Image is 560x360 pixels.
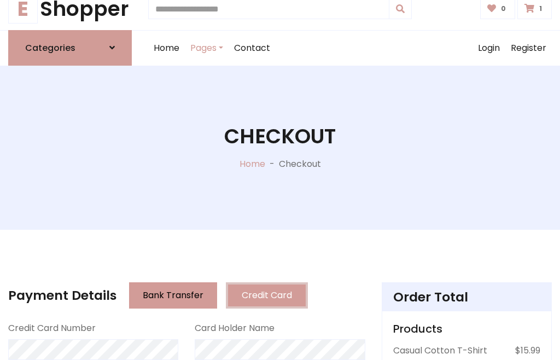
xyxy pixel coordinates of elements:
[25,43,75,53] h6: Categories
[8,30,132,66] a: Categories
[536,4,545,14] span: 1
[265,158,279,171] p: -
[185,31,229,66] a: Pages
[279,158,321,171] p: Checkout
[195,322,275,335] label: Card Holder Name
[505,31,552,66] a: Register
[393,289,540,305] h4: Order Total
[8,288,116,303] h4: Payment Details
[229,31,276,66] a: Contact
[472,31,505,66] a: Login
[393,322,540,335] h5: Products
[515,344,540,357] p: $15.99
[393,344,487,357] p: Casual Cotton T-Shirt
[240,158,265,170] a: Home
[129,282,217,309] button: Bank Transfer
[148,31,185,66] a: Home
[8,322,96,335] label: Credit Card Number
[498,4,509,14] span: 0
[224,124,336,149] h1: Checkout
[226,282,308,309] button: Credit Card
